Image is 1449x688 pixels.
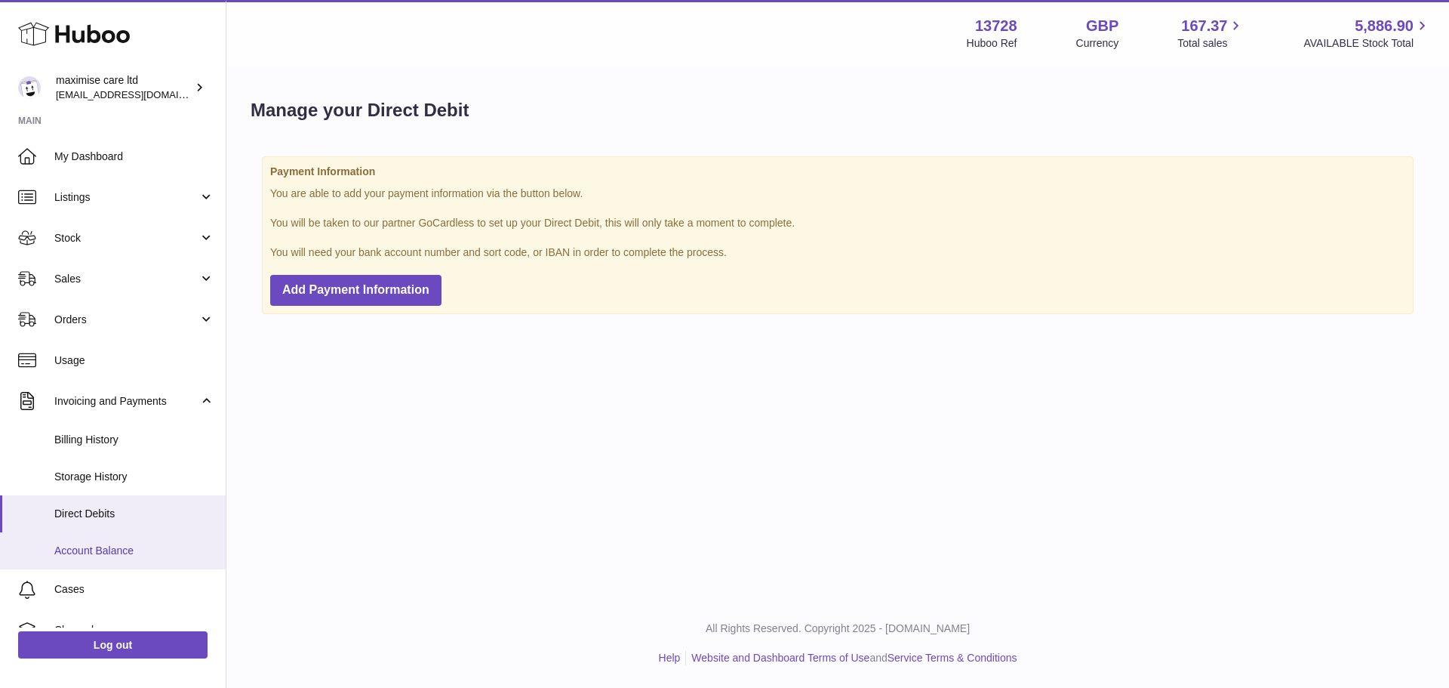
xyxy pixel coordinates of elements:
[270,275,441,306] button: Add Payment Information
[54,150,214,164] span: My Dashboard
[975,16,1017,36] strong: 13728
[1303,36,1431,51] span: AVAILABLE Stock Total
[54,394,198,409] span: Invoicing and Payments
[54,190,198,205] span: Listings
[1177,36,1244,51] span: Total sales
[282,283,429,296] span: Add Payment Information
[54,507,214,521] span: Direct Debits
[1303,16,1431,51] a: 5,886.90 AVAILABLE Stock Total
[270,245,1405,260] p: You will need your bank account number and sort code, or IBAN in order to complete the process.
[1355,16,1414,36] span: 5,886.90
[238,622,1437,636] p: All Rights Reserved. Copyright 2025 - [DOMAIN_NAME]
[56,73,192,102] div: maximise care ltd
[967,36,1017,51] div: Huboo Ref
[54,433,214,447] span: Billing History
[251,98,469,122] h1: Manage your Direct Debit
[54,623,214,637] span: Channels
[54,470,214,484] span: Storage History
[54,231,198,245] span: Stock
[54,582,214,597] span: Cases
[54,544,214,558] span: Account Balance
[1086,16,1118,36] strong: GBP
[1177,16,1244,51] a: 167.37 Total sales
[659,652,681,664] a: Help
[686,651,1017,665] li: and
[888,652,1017,664] a: Service Terms & Conditions
[1181,16,1227,36] span: 167.37
[270,165,1405,179] strong: Payment Information
[18,631,208,659] a: Log out
[270,187,1405,201] p: You are able to add your payment information via the button below.
[270,216,1405,230] p: You will be taken to our partner GoCardless to set up your Direct Debit, this will only take a mo...
[54,353,214,368] span: Usage
[56,88,222,100] span: [EMAIL_ADDRESS][DOMAIN_NAME]
[1076,36,1119,51] div: Currency
[691,652,869,664] a: Website and Dashboard Terms of Use
[18,76,41,99] img: maxadamsa2016@gmail.com
[54,313,198,327] span: Orders
[54,272,198,286] span: Sales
